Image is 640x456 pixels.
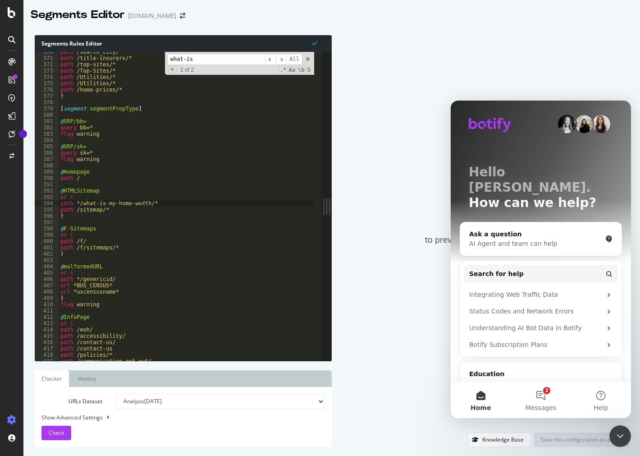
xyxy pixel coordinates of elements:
span: ​ [276,54,287,65]
div: 389 [35,169,59,175]
div: 405 [35,270,59,276]
div: 412 [35,314,59,320]
div: 417 [35,345,59,352]
button: Save this configuration as active [534,433,629,447]
div: 383 [35,131,59,137]
div: 385 [35,143,59,150]
div: Save this configuration as active [541,436,622,443]
div: 399 [35,232,59,238]
span: ​ [265,54,276,65]
a: Knowledge Base [468,436,531,443]
div: 400 [35,238,59,244]
div: 378 [35,99,59,106]
div: 386 [35,150,59,156]
div: 375 [35,80,59,87]
a: History [71,370,103,387]
div: 414 [35,327,59,333]
div: 406 [35,276,59,282]
div: Show Advanced Settings [35,414,318,421]
div: 397 [35,219,59,226]
span: Whole Word Search [297,66,305,74]
div: 413 [35,320,59,327]
div: 387 [35,156,59,162]
div: 401 [35,244,59,251]
span: CaseSensitive Search [288,66,296,74]
span: Search In Selection [306,66,311,74]
div: Segments Editor [31,7,124,23]
div: 373 [35,68,59,74]
div: 416 [35,339,59,345]
div: 393 [35,194,59,200]
span: Click on to preview rule definition result [425,222,544,245]
button: Check [41,426,71,440]
span: RegExp Search [279,66,287,74]
div: 394 [35,200,59,207]
div: 374 [35,74,59,80]
span: 2 of 2 [177,67,197,73]
div: Tooltip anchor [19,130,27,138]
div: 403 [35,257,59,263]
div: 402 [35,251,59,257]
div: 408 [35,289,59,295]
div: 372 [35,61,59,68]
div: Segments Rules Editor [35,35,332,52]
div: 396 [35,213,59,219]
div: 392 [35,188,59,194]
div: 410 [35,301,59,308]
div: 404 [35,263,59,270]
div: 382 [35,124,59,131]
div: [DOMAIN_NAME] [128,11,176,20]
div: 418 [35,352,59,358]
div: 398 [35,226,59,232]
iframe: Intercom live chat [451,101,631,418]
div: 415 [35,333,59,339]
div: 407 [35,282,59,289]
span: Toggle Replace mode [168,66,177,73]
div: 381 [35,118,59,124]
div: Knowledge Base [482,436,524,443]
div: 391 [35,181,59,188]
button: Knowledge Base [468,433,531,447]
a: Checker [35,370,69,387]
span: Check [49,429,64,437]
div: 419 [35,358,59,364]
div: 411 [35,308,59,314]
input: Search for [167,54,265,65]
div: 379 [35,106,59,112]
div: 395 [35,207,59,213]
div: 388 [35,162,59,169]
div: 380 [35,112,59,118]
span: Syntax is valid [312,39,317,47]
div: 377 [35,93,59,99]
iframe: Intercom live chat [609,425,631,447]
div: 371 [35,55,59,61]
div: 376 [35,87,59,93]
div: 390 [35,175,59,181]
div: 384 [35,137,59,143]
div: 370 [35,49,59,55]
div: 409 [35,295,59,301]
